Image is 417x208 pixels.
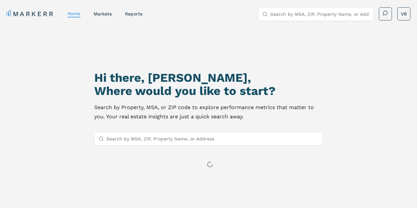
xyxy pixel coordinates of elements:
button: VB [397,7,410,20]
h1: Hi there, [PERSON_NAME], [94,71,323,84]
a: markets [94,11,112,16]
span: VB [401,11,407,17]
p: Search by Property, MSA, or ZIP code to explore performance metrics that matter to you. Your real... [94,103,323,121]
input: Search by MSA, ZIP, Property Name, or Address [106,132,319,145]
a: MARKERR [7,9,54,18]
a: home [68,11,80,16]
input: Search by MSA, ZIP, Property Name, or Address [270,8,369,21]
h2: Where would you like to start? [94,84,323,98]
a: reports [125,11,142,16]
